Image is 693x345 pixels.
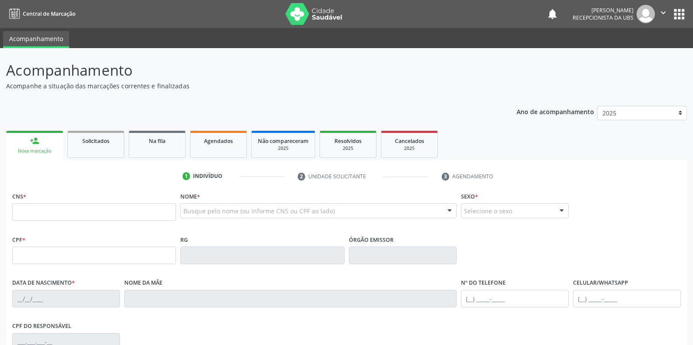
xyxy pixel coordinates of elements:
label: Nº do Telefone [461,276,506,290]
label: CPF [12,233,25,247]
p: Acompanhe a situação das marcações correntes e finalizadas [6,81,483,91]
span: Cancelados [395,137,424,145]
input: __/__/____ [12,290,120,307]
label: CNS [12,190,26,203]
input: (__) _____-_____ [573,290,681,307]
div: 1 [183,172,190,180]
p: Acompanhamento [6,59,483,81]
input: (__) _____-_____ [461,290,569,307]
label: Celular/WhatsApp [573,276,628,290]
span: Busque pelo nome (ou informe CNS ou CPF ao lado) [183,206,335,216]
label: Nome da mãe [124,276,162,290]
div: person_add [30,136,39,146]
button: notifications [546,8,559,20]
div: 2025 [387,145,431,152]
button: apps [672,7,687,22]
span: Resolvidos [334,137,362,145]
label: Data de nascimento [12,276,75,290]
a: Acompanhamento [3,31,69,48]
label: Sexo [461,190,478,203]
div: [PERSON_NAME] [573,7,633,14]
div: Nova marcação [12,148,57,154]
div: 2025 [258,145,309,152]
span: Recepcionista da UBS [573,14,633,21]
span: Solicitados [82,137,109,145]
p: Ano de acompanhamento [517,106,594,117]
label: CPF do responsável [12,320,71,333]
span: Não compareceram [258,137,309,145]
div: Indivíduo [193,172,222,180]
button:  [655,5,672,23]
a: Central de Marcação [6,7,75,21]
div: 2025 [326,145,370,152]
span: Agendados [204,137,233,145]
span: Central de Marcação [23,10,75,17]
i:  [658,8,668,17]
span: Selecione o sexo [464,206,512,216]
label: Órgão emissor [349,233,394,247]
img: img [637,5,655,23]
label: RG [180,233,188,247]
label: Nome [180,190,200,203]
span: Na fila [149,137,165,145]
